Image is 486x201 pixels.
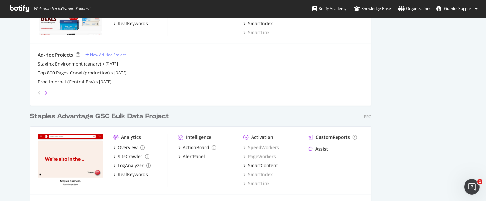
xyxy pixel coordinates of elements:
[113,171,148,178] a: RealKeywords
[35,88,44,98] div: angle-left
[243,153,276,160] a: PageWorkers
[477,179,482,184] span: 1
[243,144,279,151] a: SpeedWorkers
[118,21,148,27] div: RealKeywords
[398,5,431,12] div: Organizations
[243,162,278,169] a: SmartContent
[118,162,144,169] div: LogAnalyzer
[431,4,483,14] button: Granite Support
[113,144,145,151] a: Overview
[118,153,142,160] div: SiteCrawler
[30,112,172,121] a: Staples Advantage GSC Bulk Data Project
[38,79,95,85] a: Prod Internal (Central Env)
[364,114,371,119] div: Pro
[309,134,357,141] a: CustomReports
[248,21,273,27] div: SmartIndex
[85,52,126,57] a: New Ad-Hoc Project
[243,30,269,36] a: SmartLink
[251,134,273,141] div: Activation
[121,134,141,141] div: Analytics
[44,90,48,96] div: angle-right
[106,61,118,66] a: [DATE]
[38,52,73,58] div: Ad-Hoc Projects
[114,70,127,75] a: [DATE]
[113,162,151,169] a: LogAnalyzer
[354,5,391,12] div: Knowledge Base
[312,5,346,12] div: Botify Academy
[243,21,273,27] a: SmartIndex
[248,162,278,169] div: SmartContent
[315,146,328,152] div: Assist
[113,21,148,27] a: RealKeywords
[183,144,209,151] div: ActionBoard
[34,6,90,11] span: Welcome back, Granite Support !
[118,144,138,151] div: Overview
[30,112,169,121] div: Staples Advantage GSC Bulk Data Project
[178,153,205,160] a: AlertPanel
[243,171,273,178] a: SmartIndex
[99,79,112,84] a: [DATE]
[444,6,473,11] span: Granite Support
[38,61,101,67] a: Staging Environment (canary)
[183,153,205,160] div: AlertPanel
[309,146,328,152] a: Assist
[186,134,211,141] div: Intelligence
[243,180,269,187] a: SmartLink
[38,70,110,76] a: Top 800 Pages Crawl (production)
[316,134,350,141] div: CustomReports
[464,179,480,195] iframe: Intercom live chat
[113,153,149,160] a: SiteCrawler
[178,144,216,151] a: ActionBoard
[90,52,126,57] div: New Ad-Hoc Project
[118,171,148,178] div: RealKeywords
[38,134,103,186] img: staplesbusiness.com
